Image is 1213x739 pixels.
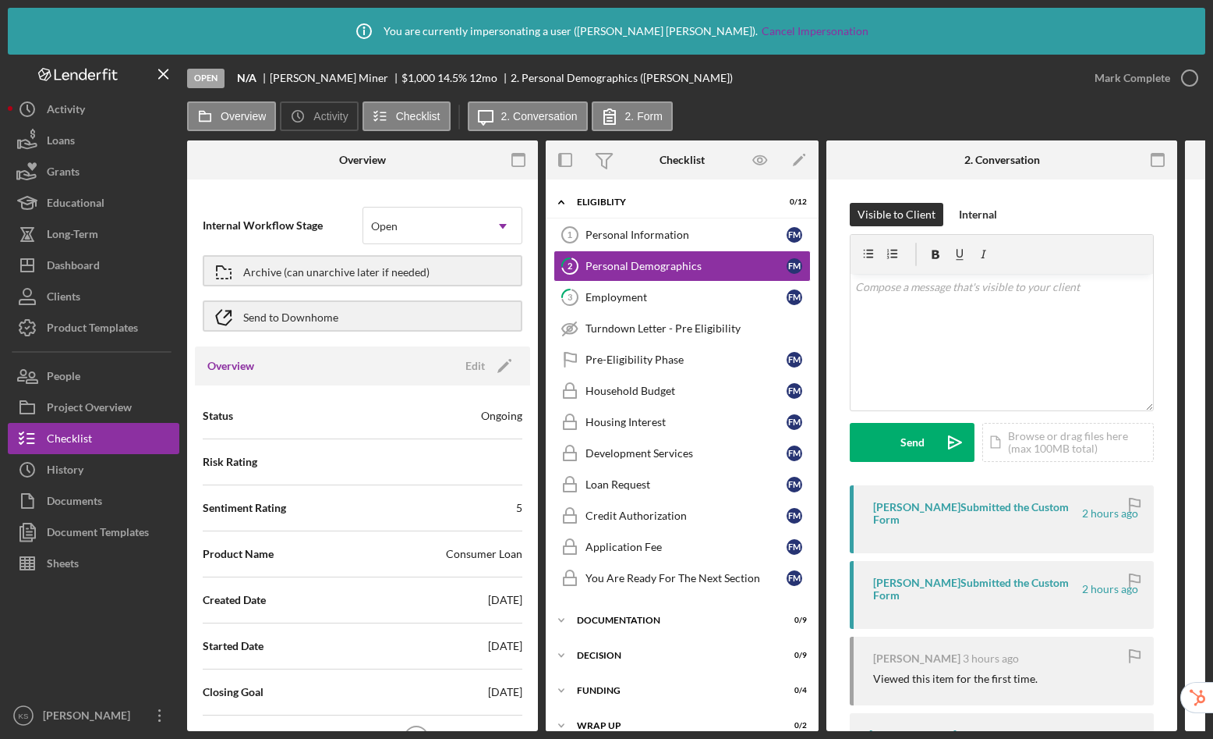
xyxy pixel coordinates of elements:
[585,510,787,522] div: Credit Authorization
[8,312,179,343] button: Product Templates
[47,219,98,254] div: Long-Term
[468,101,588,131] button: 2. Conversation
[873,577,1080,602] div: [PERSON_NAME] Submitted the Custom Form
[8,423,179,454] button: Checklist
[47,548,79,583] div: Sheets
[47,125,75,160] div: Loans
[207,358,254,374] h3: Overview
[787,414,802,430] div: F M
[221,110,266,123] label: Overview
[568,230,572,240] tspan: 1
[47,156,80,191] div: Grants
[787,383,802,399] div: F M
[396,110,440,123] label: Checklist
[516,500,522,516] div: 5
[873,501,1080,526] div: [PERSON_NAME] Submitted the Custom Form
[401,71,435,84] span: $1,000
[1082,583,1138,595] time: 2025-10-15 20:20
[8,219,179,250] button: Long-Term
[963,652,1019,665] time: 2025-10-15 20:13
[553,282,811,313] a: 3EmploymentFM
[553,375,811,407] a: Household BudgetFM
[345,12,868,51] div: You are currently impersonating a user ( [PERSON_NAME] [PERSON_NAME] ).
[203,592,266,608] span: Created Date
[203,454,257,470] span: Risk Rating
[237,72,256,84] b: N/A
[1095,62,1170,94] div: Mark Complete
[553,313,811,344] a: Turndown Letter - Pre Eligibility
[371,220,398,233] div: Open
[585,260,787,272] div: Personal Demographics
[1079,62,1205,94] button: Mark Complete
[585,354,787,366] div: Pre-Eligibility Phase
[203,546,274,562] span: Product Name
[203,300,522,332] button: Send to Downhome
[47,517,149,552] div: Document Templates
[47,392,132,427] div: Project Overview
[488,592,522,608] div: [DATE]
[585,229,787,241] div: Personal Information
[8,250,179,281] button: Dashboard
[47,94,85,129] div: Activity
[469,72,497,84] div: 12 mo
[577,616,768,625] div: Documentation
[553,563,811,594] a: You Are Ready For The Next SectionFM
[585,385,787,397] div: Household Budget
[592,101,673,131] button: 2. Form
[47,187,104,222] div: Educational
[8,485,179,517] a: Documents
[47,485,102,520] div: Documents
[313,110,348,123] label: Activity
[873,652,960,665] div: [PERSON_NAME]
[446,546,522,562] div: Consumer Loan
[8,517,179,548] button: Document Templates
[553,250,811,282] a: 2Personal DemographicsFM
[8,361,179,392] button: People
[203,218,362,233] span: Internal Workflow Stage
[577,651,768,660] div: Decision
[8,94,179,125] a: Activity
[779,197,807,207] div: 0 / 12
[8,156,179,187] button: Grants
[577,686,768,695] div: Funding
[203,638,263,654] span: Started Date
[850,423,974,462] button: Send
[787,477,802,492] div: F M
[47,423,92,458] div: Checklist
[964,154,1040,166] div: 2. Conversation
[501,110,578,123] label: 2. Conversation
[873,673,1038,685] div: Viewed this item for the first time.
[437,72,467,84] div: 14.5 %
[19,712,29,720] text: KS
[8,700,179,731] button: KS[PERSON_NAME]
[585,416,787,428] div: Housing Interest
[270,72,401,84] div: [PERSON_NAME] Miner
[362,101,451,131] button: Checklist
[456,354,518,378] button: Edit
[47,361,80,396] div: People
[465,354,485,378] div: Edit
[243,302,338,330] div: Send to Downhome
[585,478,787,491] div: Loan Request
[577,721,768,730] div: Wrap up
[553,219,811,250] a: 1Personal InformationFM
[585,572,787,584] div: You Are Ready For The Next Section
[488,638,522,654] div: [DATE]
[8,454,179,485] button: History
[577,197,768,207] div: Eligiblity
[779,651,807,660] div: 0 / 9
[203,255,522,286] button: Archive (can unarchive later if needed)
[553,438,811,469] a: Development ServicesFM
[243,257,430,285] div: Archive (can unarchive later if needed)
[779,616,807,625] div: 0 / 9
[8,281,179,312] a: Clients
[8,548,179,579] button: Sheets
[203,408,233,424] span: Status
